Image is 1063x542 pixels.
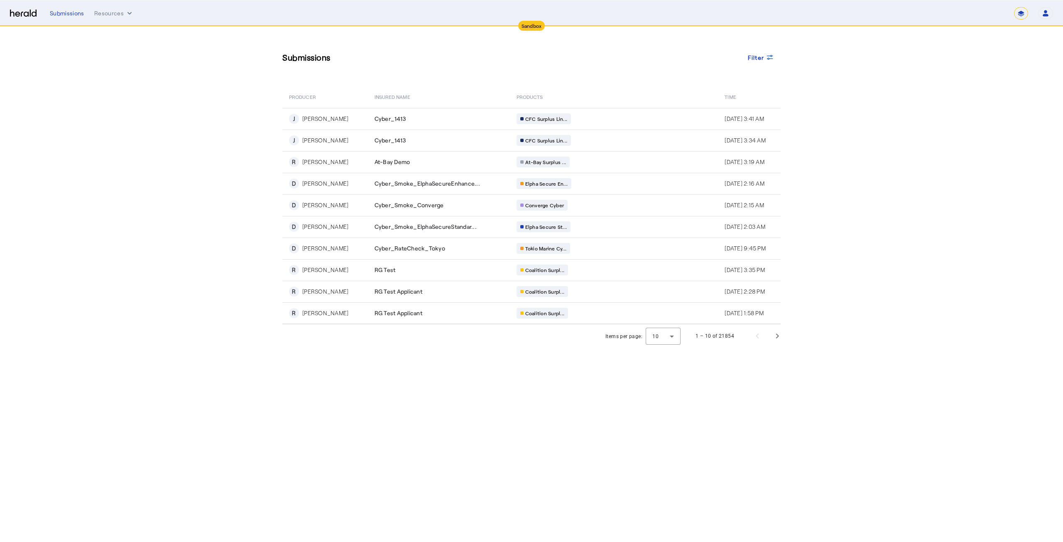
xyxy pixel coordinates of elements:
[289,114,299,124] div: J
[302,179,348,188] div: [PERSON_NAME]
[94,9,134,17] button: Resources dropdown menu
[375,309,422,317] span: RG Test Applicant
[525,223,567,230] span: Elpha Secure St...
[725,309,764,316] span: [DATE] 1:58 PM
[302,244,348,253] div: [PERSON_NAME]
[725,201,764,208] span: [DATE] 2:15 AM
[289,179,299,189] div: D
[289,135,299,145] div: J
[375,287,422,296] span: RG Test Applicant
[375,92,410,101] span: Insured Name
[725,288,765,295] span: [DATE] 2:28 PM
[375,223,477,231] span: Cyber_Smoke_ElphaSecureStandar...
[302,158,348,166] div: [PERSON_NAME]
[767,326,787,346] button: Next page
[696,332,734,340] div: 1 – 10 of 21854
[525,288,565,295] span: Coalition Surpl...
[725,223,765,230] span: [DATE] 2:03 AM
[289,308,299,318] div: R
[282,52,331,63] h3: Submissions
[302,201,348,209] div: [PERSON_NAME]
[725,266,765,273] span: [DATE] 3:35 PM
[302,115,348,123] div: [PERSON_NAME]
[375,115,406,123] span: Cyber_1413
[525,202,564,208] span: Converge Cyber
[289,92,316,101] span: PRODUCER
[741,50,781,65] button: Filter
[50,9,84,17] div: Submissions
[302,266,348,274] div: [PERSON_NAME]
[375,244,445,253] span: Cyber_RateCheck_Tokyo
[725,92,736,101] span: Time
[517,92,543,101] span: PRODUCTS
[375,136,406,145] span: Cyber_1413
[725,158,764,165] span: [DATE] 3:19 AM
[289,222,299,232] div: D
[525,267,565,273] span: Coalition Surpl...
[375,201,444,209] span: Cyber_Smoke_Converge
[525,245,567,252] span: Tokio Marine Cy...
[289,287,299,297] div: R
[375,158,410,166] span: At-Bay Demo
[725,115,764,122] span: [DATE] 3:41 AM
[605,332,642,341] div: Items per page:
[289,157,299,167] div: R
[302,287,348,296] div: [PERSON_NAME]
[518,21,545,31] div: Sandbox
[725,245,766,252] span: [DATE] 9:45 PM
[525,310,565,316] span: Coalition Surpl...
[302,223,348,231] div: [PERSON_NAME]
[525,159,566,165] span: At-Bay Surplus ...
[525,115,568,122] span: CFC Surplus Lin...
[525,180,568,187] span: Elpha Secure En...
[302,309,348,317] div: [PERSON_NAME]
[725,137,766,144] span: [DATE] 3:34 AM
[302,136,348,145] div: [PERSON_NAME]
[725,180,764,187] span: [DATE] 2:16 AM
[525,137,568,144] span: CFC Surplus Lin...
[289,243,299,253] div: D
[748,53,764,62] span: Filter
[375,266,396,274] span: RG Test
[289,265,299,275] div: R
[289,200,299,210] div: D
[282,85,781,324] table: Table view of all submissions by your platform
[10,10,37,17] img: Herald Logo
[375,179,480,188] span: Cyber_Smoke_ElphaSecureEnhance...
